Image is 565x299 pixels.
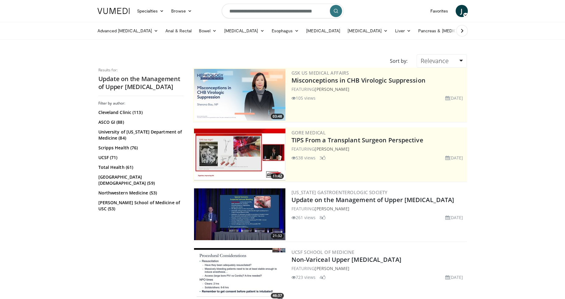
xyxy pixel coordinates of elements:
a: Total Health (61) [98,164,182,170]
li: [DATE] [445,274,463,280]
span: 21:32 [271,233,284,239]
span: Relevance [421,57,449,65]
img: VuMedi Logo [97,8,130,14]
a: Non-Variceal Upper [MEDICAL_DATA] [291,255,401,264]
input: Search topics, interventions [222,4,344,18]
li: 723 views [291,274,316,280]
a: Misconceptions in CHB Virologic Suppression [291,76,426,84]
span: 46:37 [271,293,284,298]
li: 261 views [291,214,316,221]
a: Cleveland Clinic (113) [98,109,182,116]
a: Gore Medical [291,130,326,136]
a: [MEDICAL_DATA] [302,25,344,37]
li: [DATE] [445,214,463,221]
a: [MEDICAL_DATA] [344,25,391,37]
a: Scripps Health (76) [98,145,182,151]
a: Liver [391,25,414,37]
a: GSK US Medical Affairs [291,70,349,76]
a: [PERSON_NAME] School of Medicine of USC (53) [98,200,182,212]
a: UCSF School of Medicine [291,249,355,255]
h3: Filter by author: [98,101,184,106]
li: 8 [320,214,326,221]
li: [DATE] [445,95,463,101]
li: [DATE] [445,155,463,161]
a: Favorites [427,5,452,17]
a: 11:42 [194,129,285,180]
div: FEATURING [291,146,466,152]
p: Results for: [98,68,184,73]
img: 3890c88d-892c-42d2-832f-e7e97257bde5.300x170_q85_crop-smart_upscale.jpg [194,188,285,240]
h2: Update on the Management of Upper [MEDICAL_DATA] [98,75,184,91]
li: 4 [320,274,326,280]
a: ASCO GI (88) [98,119,182,125]
a: [US_STATE] Gastroenterologic Society [291,189,388,195]
a: [GEOGRAPHIC_DATA][DEMOGRAPHIC_DATA] (59) [98,174,182,186]
a: Esophagus [268,25,303,37]
div: FEATURING [291,86,466,92]
a: Anal & Rectal [162,25,195,37]
li: 105 views [291,95,316,101]
img: 59d1e413-5879-4b2e-8b0a-b35c7ac1ec20.jpg.300x170_q85_crop-smart_upscale.jpg [194,69,285,121]
a: [PERSON_NAME] [315,206,349,212]
a: [PERSON_NAME] [315,146,349,152]
a: Bowel [195,25,220,37]
div: FEATURING [291,205,466,212]
a: TIPS From a Transplant Surgeon Perspective [291,136,423,144]
span: 11:42 [271,173,284,179]
a: Northwestern Medicine (53) [98,190,182,196]
a: Pancreas & [MEDICAL_DATA] [415,25,486,37]
a: [PERSON_NAME] [315,86,349,92]
li: 3 [320,155,326,161]
a: Update on the Management of Upper [MEDICAL_DATA] [291,196,454,204]
a: University of [US_STATE] Department of Medicine (84) [98,129,182,141]
a: Relevance [417,54,467,68]
span: 03:48 [271,114,284,119]
a: UCSF (71) [98,155,182,161]
img: 4003d3dc-4d84-4588-a4af-bb6b84f49ae6.300x170_q85_crop-smart_upscale.jpg [194,129,285,180]
a: [PERSON_NAME] [315,265,349,271]
div: FEATURING [291,265,466,272]
div: Sort by: [385,54,412,68]
a: J [456,5,468,17]
li: 538 views [291,155,316,161]
a: Advanced [MEDICAL_DATA] [94,25,162,37]
a: 21:32 [194,188,285,240]
a: 03:48 [194,69,285,121]
a: Specialties [133,5,168,17]
a: Browse [168,5,196,17]
a: [MEDICAL_DATA] [221,25,268,37]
